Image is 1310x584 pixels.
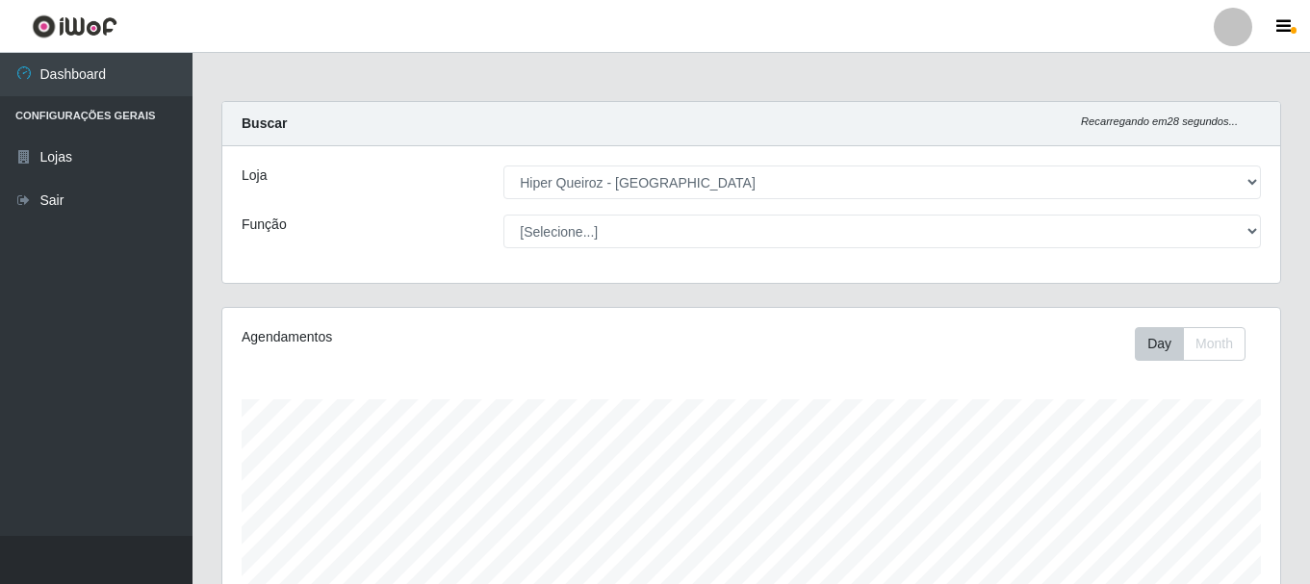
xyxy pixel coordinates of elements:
[32,14,117,38] img: CoreUI Logo
[242,165,267,186] label: Loja
[1183,327,1246,361] button: Month
[1135,327,1246,361] div: First group
[1135,327,1261,361] div: Toolbar with button groups
[242,327,650,347] div: Agendamentos
[1135,327,1184,361] button: Day
[242,115,287,131] strong: Buscar
[1081,115,1238,127] i: Recarregando em 28 segundos...
[242,215,287,235] label: Função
